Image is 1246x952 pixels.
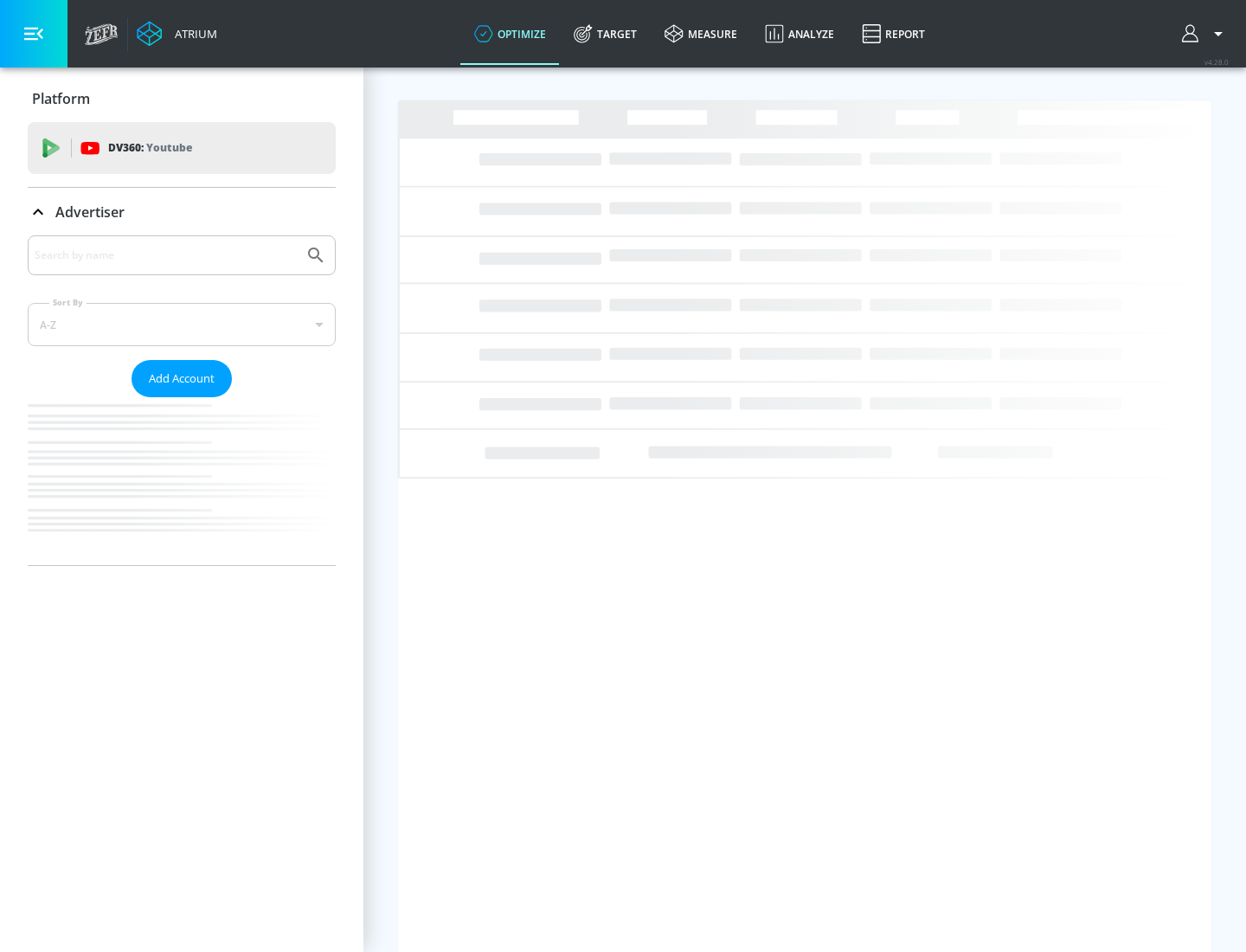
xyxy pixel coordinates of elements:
[28,303,336,346] div: A-Z
[848,3,939,65] a: Report
[28,397,336,565] nav: list of Advertiser
[28,122,336,174] div: DV360: Youtube
[108,138,192,158] p: DV360:
[560,3,651,65] a: Target
[149,369,215,389] span: Add Account
[132,360,232,397] button: Add Account
[28,188,336,236] div: Advertiser
[1204,57,1229,67] span: v 4.28.0
[137,21,217,47] a: Atrium
[28,74,336,123] div: Platform
[49,297,87,308] label: Sort By
[32,89,90,108] p: Platform
[28,235,336,565] div: Advertiser
[35,244,297,267] input: Search by name
[55,203,125,222] p: Advertiser
[651,3,751,65] a: measure
[146,138,192,157] p: Youtube
[751,3,848,65] a: Analyze
[168,26,217,42] div: Atrium
[460,3,560,65] a: optimize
